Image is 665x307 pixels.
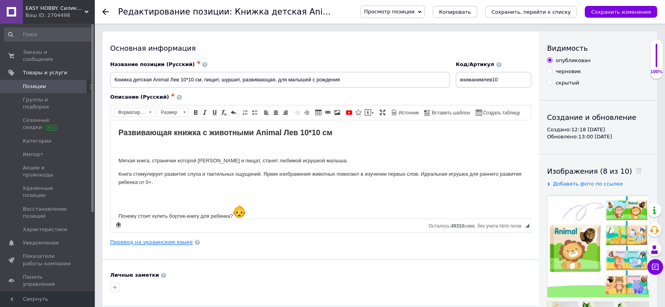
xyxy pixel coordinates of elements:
[197,60,200,65] span: ✱
[23,151,43,158] span: Импорт
[475,108,521,117] a: Создать таблицу
[364,108,375,117] a: Вставить сообщение
[110,43,531,53] div: Основная информация
[23,226,67,233] span: Характеристики
[23,164,73,178] span: Акции и промокоды
[8,85,412,100] p: Почему стоит купить бортик-книгу для ребенка?
[390,108,420,117] a: Источник
[345,108,353,117] a: Добавить видео с YouTube
[323,108,332,117] a: Вставить/Редактировать ссылку (Ctrl+L)
[23,138,52,145] span: Категории
[23,274,73,288] span: Панель управления
[485,6,577,18] button: Сохранить, перейти к списку
[547,166,649,176] div: Изображения (8 из 10)
[439,9,471,15] span: Копировать
[556,68,581,75] div: черновик
[201,108,209,117] a: Курсив (Ctrl+I)
[250,108,259,117] a: Вставить / удалить маркированный список
[23,69,67,76] span: Товары и услуги
[157,108,181,117] span: Размер
[114,108,154,117] a: Форматирование
[556,57,591,64] div: опубликован
[241,108,249,117] a: Вставить / удалить нумерованный список
[26,5,85,12] span: EASY HOBBY. Силиконовые бусины и фурнитура
[122,85,135,97] img: 👶
[482,110,520,116] span: Создать таблицу
[397,110,419,116] span: Источник
[23,96,73,110] span: Группы и подборки
[556,79,579,86] div: скрытый
[364,9,414,15] span: Просмотр позиции
[525,224,529,228] span: Перетащите для изменения размера
[23,206,73,220] span: Восстановление позиций
[157,108,188,117] a: Размер
[314,108,323,117] a: Таблица
[23,253,73,267] span: Показатели работы компании
[650,39,663,79] div: 100% Качество заполнения
[23,83,46,90] span: Позиции
[191,108,200,117] a: Полужирный (Ctrl+B)
[26,12,94,19] div: Ваш ID: 2704498
[451,223,464,229] span: 49310
[547,112,649,122] div: Создание и обновление
[378,108,387,117] a: Развернуть
[491,9,571,15] i: Сохранить, перейти к списку
[229,108,238,117] a: Отменить (Ctrl+Z)
[647,259,663,275] button: Чат с покупателем
[433,6,477,18] button: Копировать
[430,110,470,116] span: Вставить шаблон
[553,181,623,187] span: Добавить фото по ссылке
[171,93,174,98] span: ✱
[354,108,363,117] a: Вставить иконку
[650,69,663,75] div: 100%
[591,9,651,15] i: Сохранить изменения
[585,6,657,18] button: Сохранить изменения
[262,108,271,117] a: По левому краю
[220,108,228,117] a: Убрать форматирование
[456,61,494,67] span: Код/Артикул
[547,126,649,133] div: Создано: 12:18 [DATE]
[23,239,59,246] span: Уведомления
[429,221,525,229] div: Подсчет символов
[547,133,649,140] div: Обновлено: 13:00 [DATE]
[23,49,73,63] span: Заказы и сообщения
[110,94,169,100] span: Описание (Русский)
[114,221,123,229] a: Сделать резервную копию сейчас
[281,108,290,117] a: По правому краю
[8,8,412,265] body: Визуальный текстовый редактор, 469C9125-2AAF-4E73-8C8C-B6ED2470A108
[8,37,412,45] p: Мягкая книга, странички которой [PERSON_NAME] и пищат, станет любимой игрушкой малыша.
[547,43,649,53] div: Видимость
[118,7,657,17] h1: Редактирование позиции: Книжка детская Animal Лев 10*10 см, пищит, шуршит, развивающая, для малыш...
[23,117,73,131] span: Сезонные скидки
[110,72,450,88] input: Например, H&M женское платье зеленое 38 размер вечернее макси с блестками
[423,108,471,117] a: Вставить шаблон
[102,9,109,15] div: Вернуться назад
[110,61,195,67] span: Название позиции (Русский)
[110,239,193,245] a: Перевод на украинском языке
[302,108,311,117] a: Увеличить отступ
[293,108,301,117] a: Уменьшить отступ
[23,185,73,199] span: Удаленные позиции
[114,108,146,117] span: Форматирование
[4,28,92,42] input: Поиск
[111,120,531,219] iframe: Визуальный текстовый редактор, 469C9125-2AAF-4E73-8C8C-B6ED2470A108
[8,8,222,17] strong: Развивающая книжка с животными Animal Лев 10*10 см
[8,50,412,66] p: Книга стимулирует развитие слуха и тактильных ощущений. Яркие изображения животных помогают в изу...
[210,108,219,117] a: Подчеркнутый (Ctrl+U)
[110,272,159,278] b: Личные заметки
[272,108,280,117] a: По центру
[333,108,342,117] a: Изображение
